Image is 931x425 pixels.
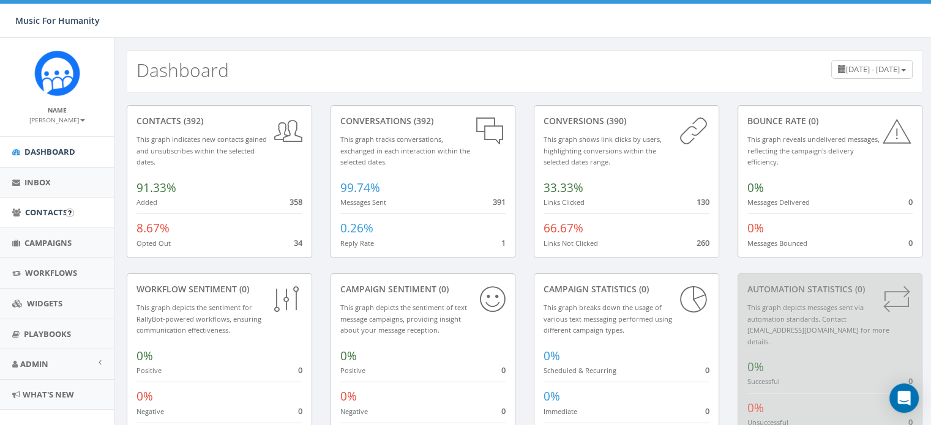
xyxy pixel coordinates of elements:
span: Contacts [25,207,67,218]
small: Positive [136,366,162,375]
span: Widgets [27,298,62,309]
small: This graph tracks conversations, exchanged in each interaction within the selected dates. [340,135,470,166]
span: Admin [20,358,48,369]
small: Name [48,106,67,114]
small: Immediate [544,407,577,416]
span: 0% [136,388,153,404]
div: Bounce Rate [747,115,913,127]
span: (0) [637,283,649,295]
span: 0% [747,359,764,375]
small: Opted Out [136,238,171,248]
span: 0 [908,237,913,248]
small: Messages Sent [340,198,386,207]
span: 130 [697,196,709,207]
small: Successful [747,377,780,386]
span: 0 [908,375,913,386]
span: 260 [697,237,709,248]
small: This graph indicates new contacts gained and unsubscribes within the selected dates. [136,135,267,166]
span: 0 [501,405,506,416]
small: Negative [340,407,368,416]
span: 0 [298,405,302,416]
small: This graph reveals undelivered messages, reflecting the campaign's delivery efficiency. [747,135,880,166]
span: Inbox [24,177,51,188]
span: Campaigns [24,237,72,248]
span: 0% [340,388,357,404]
span: 0% [544,388,560,404]
small: Negative [136,407,164,416]
span: (392) [411,115,433,127]
div: Open Intercom Messenger [889,383,919,413]
span: 33.33% [544,180,583,196]
span: 91.33% [136,180,176,196]
span: 1 [501,237,506,248]
small: This graph depicts the sentiment for RallyBot-powered workflows, ensuring communication effective... [136,303,261,334]
span: 0% [747,220,764,236]
div: conversions [544,115,709,127]
span: 0.26% [340,220,373,236]
span: 358 [290,196,302,207]
span: 0 [705,364,709,375]
small: This graph depicts the sentiment of text message campaigns, providing insight about your message ... [340,303,467,334]
span: Workflows [25,267,77,278]
span: (390) [604,115,626,127]
span: (0) [237,283,249,295]
span: 0 [705,405,709,416]
span: Playbooks [24,328,71,339]
div: conversations [340,115,506,127]
span: [DATE] - [DATE] [846,64,900,75]
div: Campaign Statistics [544,283,709,295]
small: This graph depicts messages sent via automation standards. Contact [EMAIL_ADDRESS][DOMAIN_NAME] f... [747,303,889,346]
span: (0) [853,283,865,295]
span: 0% [747,400,764,416]
h2: Dashboard [136,60,229,80]
input: Submit [65,209,74,217]
a: [PERSON_NAME] [29,114,85,125]
small: Links Not Clicked [544,238,598,248]
span: 0 [501,364,506,375]
small: Links Clicked [544,198,585,207]
span: (0) [806,115,818,127]
div: contacts [136,115,302,127]
small: Messages Delivered [747,198,810,207]
small: Scheduled & Recurring [544,366,616,375]
span: 0% [136,348,153,364]
small: Messages Bounced [747,238,807,248]
img: Rally_Corp_Logo_1.png [34,50,80,96]
div: Automation Statistics [747,283,913,295]
span: 8.67% [136,220,170,236]
small: Added [136,198,157,207]
span: 0 [298,364,302,375]
span: 0% [340,348,357,364]
span: 0 [908,196,913,207]
span: 0% [544,348,560,364]
small: Positive [340,366,365,375]
span: What's New [23,389,74,400]
span: 34 [294,237,302,248]
small: This graph breaks down the usage of various text messaging performed using different campaign types. [544,303,672,334]
div: Workflow Sentiment [136,283,302,295]
small: [PERSON_NAME] [29,116,85,124]
small: This graph shows link clicks by users, highlighting conversions within the selected dates range. [544,135,662,166]
span: 66.67% [544,220,583,236]
span: (0) [436,283,449,295]
span: Music For Humanity [15,15,100,26]
span: Dashboard [24,146,75,157]
span: 99.74% [340,180,380,196]
small: Reply Rate [340,238,374,248]
div: Campaign Sentiment [340,283,506,295]
span: 391 [493,196,506,207]
span: (392) [181,115,203,127]
span: 0% [747,180,764,196]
